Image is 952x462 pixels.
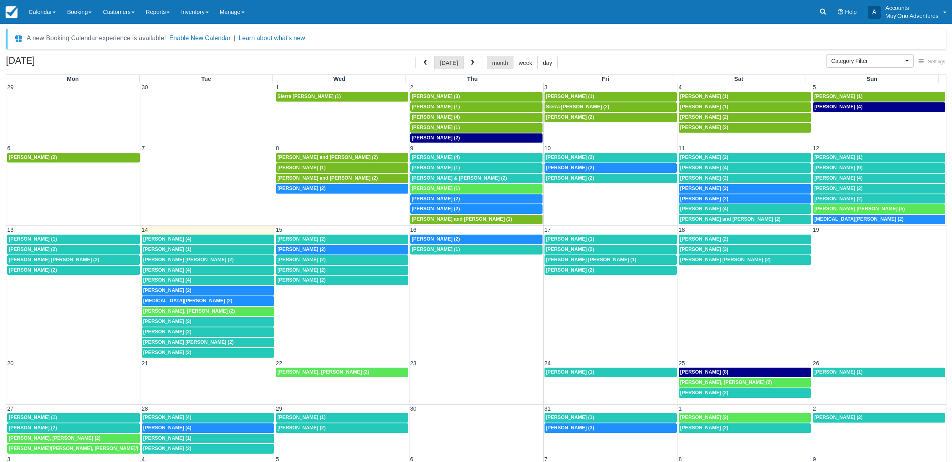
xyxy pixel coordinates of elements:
span: 17 [544,227,552,233]
span: 18 [678,227,686,233]
span: [PERSON_NAME] (2) [143,446,192,451]
span: [PERSON_NAME] (2) [278,425,326,431]
span: [PERSON_NAME] (4) [143,236,192,242]
a: [PERSON_NAME] (2) [410,204,543,214]
span: [PERSON_NAME] (1) [412,125,460,130]
span: [PERSON_NAME] (4) [143,277,192,283]
a: [PERSON_NAME] (4) [679,163,811,173]
a: [PERSON_NAME] & [PERSON_NAME] (2) [410,174,543,183]
span: [PERSON_NAME] (2) [278,236,326,242]
span: [PERSON_NAME] (2) [9,155,57,160]
span: [PERSON_NAME] (2) [680,390,729,395]
span: Help [845,9,857,15]
span: Tue [201,76,211,82]
span: [PERSON_NAME] (4) [680,165,729,170]
span: [PERSON_NAME] (2) [143,329,192,335]
span: [PERSON_NAME] [PERSON_NAME] (2) [143,257,234,262]
a: [PERSON_NAME] (2) [813,194,946,204]
span: [PERSON_NAME] (1) [680,104,729,110]
span: 27 [6,405,14,412]
a: [PERSON_NAME] (4) [142,413,274,423]
a: Sierra [PERSON_NAME] (1) [276,92,408,102]
a: [PERSON_NAME] and [PERSON_NAME] (2) [679,215,811,224]
div: A [868,6,881,19]
span: 21 [141,360,149,366]
a: [PERSON_NAME] (2) [679,184,811,194]
a: [MEDICAL_DATA][PERSON_NAME] (2) [142,296,274,306]
span: [PERSON_NAME]/[PERSON_NAME], [PERSON_NAME]/[PERSON_NAME] (2) [9,446,185,451]
span: [PERSON_NAME] (4) [815,104,863,110]
span: [PERSON_NAME] (2) [278,186,326,191]
span: 2 [409,84,414,90]
a: [PERSON_NAME] (1) [7,413,140,423]
span: 15 [275,227,283,233]
span: [PERSON_NAME] (1) [412,165,460,170]
span: [PERSON_NAME] and [PERSON_NAME] (2) [278,175,378,181]
span: [PERSON_NAME] (2) [680,186,729,191]
span: [PERSON_NAME] (2) [143,319,192,324]
a: [PERSON_NAME] (2) [679,174,811,183]
span: [PERSON_NAME] (4) [815,175,863,181]
span: 7 [141,145,146,151]
a: [PERSON_NAME] [PERSON_NAME] (2) [142,338,274,347]
a: [PERSON_NAME] (2) [545,174,677,183]
a: [PERSON_NAME] (1) [813,92,946,102]
a: [PERSON_NAME] (1) [545,413,677,423]
a: [PERSON_NAME] (4) [142,276,274,285]
button: [DATE] [434,56,463,69]
button: Enable New Calendar [169,34,231,42]
a: [PERSON_NAME] (1) [7,235,140,244]
a: [PERSON_NAME] (1) [545,235,677,244]
span: [PERSON_NAME] (2) [278,267,326,273]
a: [PERSON_NAME] (1) [679,92,811,102]
a: [PERSON_NAME] (2) [545,266,677,275]
span: 13 [6,227,14,233]
a: [PERSON_NAME] (4) [142,235,274,244]
span: [PERSON_NAME] (1) [815,155,863,160]
span: 25 [678,360,686,366]
span: 14 [141,227,149,233]
span: 5 [812,84,817,90]
h2: [DATE] [6,56,107,70]
span: [PERSON_NAME], [PERSON_NAME] (2) [278,369,369,375]
span: Wed [333,76,345,82]
a: [PERSON_NAME] (2) [142,317,274,327]
span: [PERSON_NAME] (1) [412,186,460,191]
a: [PERSON_NAME], [PERSON_NAME] (2) [142,307,274,316]
a: [PERSON_NAME] (8) [679,368,811,377]
span: [PERSON_NAME] & [PERSON_NAME] (2) [412,175,507,181]
span: [PERSON_NAME] (4) [412,155,460,160]
span: [MEDICAL_DATA][PERSON_NAME] (2) [143,298,233,303]
a: [PERSON_NAME] (2) [276,255,408,265]
span: 29 [275,405,283,412]
div: A new Booking Calendar experience is available! [27,33,166,43]
a: [PERSON_NAME], [PERSON_NAME] (2) [679,378,811,388]
span: 4 [678,84,683,90]
span: [PERSON_NAME] (2) [143,288,192,293]
span: 1 [678,405,683,412]
i: Help [838,9,843,15]
a: [PERSON_NAME] (2) [679,153,811,162]
a: [PERSON_NAME] (4) [813,174,946,183]
a: [MEDICAL_DATA][PERSON_NAME] (2) [813,215,946,224]
span: [PERSON_NAME], [PERSON_NAME] (2) [680,380,772,385]
span: Sat [734,76,743,82]
a: [PERSON_NAME] (2) [276,266,408,275]
span: [PERSON_NAME] (1) [412,247,460,252]
a: [PERSON_NAME] (2) [7,423,140,433]
span: [PERSON_NAME] (2) [680,236,729,242]
span: 19 [812,227,820,233]
span: [PERSON_NAME] (2) [278,247,326,252]
span: 3 [544,84,548,90]
span: [PERSON_NAME] (1) [680,94,729,99]
a: Learn about what's new [239,35,305,41]
span: 8 [275,145,280,151]
a: [PERSON_NAME] (2) [679,388,811,398]
span: [PERSON_NAME] (2) [546,155,594,160]
span: [PERSON_NAME] (3) [680,247,729,252]
a: [PERSON_NAME] and [PERSON_NAME] (2) [276,174,408,183]
span: [PERSON_NAME] (4) [143,415,192,420]
span: [PERSON_NAME] (2) [815,196,863,202]
span: [PERSON_NAME] (2) [546,114,594,120]
span: [PERSON_NAME] (2) [680,175,729,181]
